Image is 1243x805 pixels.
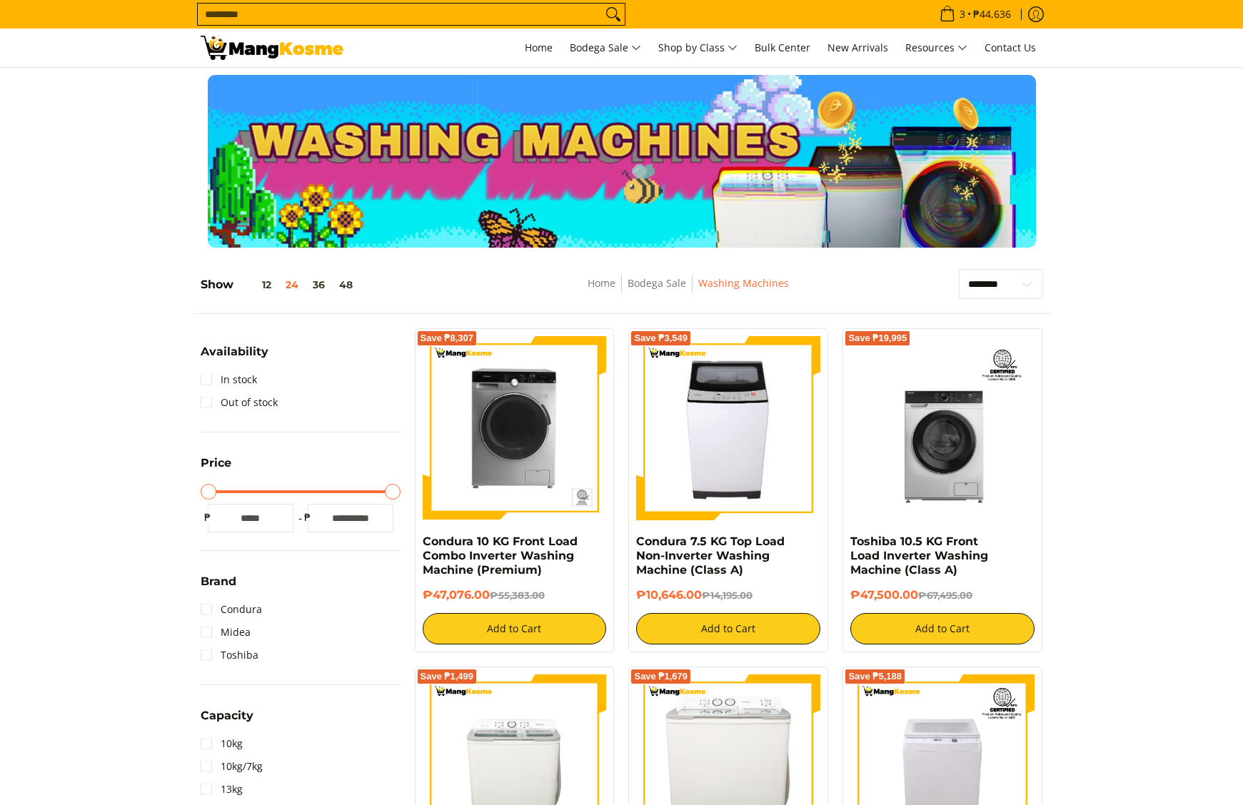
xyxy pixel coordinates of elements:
span: Save ₱3,549 [634,334,688,343]
summary: Open [201,576,236,598]
summary: Open [201,710,253,732]
a: Resources [898,29,975,67]
span: 3 [957,9,967,19]
span: Save ₱19,995 [848,334,907,343]
a: Home [588,276,615,290]
a: Condura 10 KG Front Load Combo Inverter Washing Machine (Premium) [423,535,578,577]
span: Price [201,457,231,469]
img: Washing Machines l Mang Kosme: Home Appliances Warehouse Sale Partner [201,36,343,60]
a: Out of stock [201,391,278,414]
a: Bodega Sale [628,276,686,290]
a: 10kg/7kg [201,755,263,778]
span: Save ₱1,499 [421,672,474,681]
h6: ₱47,500.00 [850,588,1035,602]
img: Toshiba 10.5 KG Front Load Inverter Washing Machine (Class A) [850,336,1035,520]
span: Brand [201,576,236,587]
a: Midea [201,621,251,644]
span: New Arrivals [827,41,888,54]
span: • [935,6,1015,22]
a: Shop by Class [651,29,745,67]
button: 48 [332,279,360,290]
span: Shop by Class [658,39,738,57]
h6: ₱47,076.00 [423,588,607,602]
summary: Open [201,457,231,480]
span: Resources [905,39,967,57]
span: Bodega Sale [570,39,641,57]
button: 12 [233,279,278,290]
span: Save ₱1,679 [634,672,688,681]
nav: Main Menu [358,29,1043,67]
img: Condura 10 KG Front Load Combo Inverter Washing Machine (Premium) [423,336,607,520]
summary: Open [201,346,268,368]
a: Home [518,29,560,67]
del: ₱55,383.00 [490,589,545,601]
a: In stock [201,368,257,391]
a: Toshiba [201,644,258,667]
span: Availability [201,346,268,358]
button: Add to Cart [423,613,607,644]
span: Capacity [201,710,253,722]
span: Save ₱5,188 [848,672,902,681]
button: Add to Cart [636,613,820,644]
a: New Arrivals [820,29,895,67]
button: Add to Cart [850,613,1035,644]
a: 13kg [201,778,243,801]
span: ₱ [201,510,215,525]
button: 36 [306,279,332,290]
img: condura-7.5kg-topload-non-inverter-washing-machine-class-c-full-view-mang-kosme [643,336,815,520]
span: ₱ [301,510,315,525]
h6: ₱10,646.00 [636,588,820,602]
button: Search [602,4,625,25]
button: 24 [278,279,306,290]
del: ₱14,195.00 [702,589,753,601]
a: 10kg [201,732,243,755]
nav: Breadcrumbs [483,275,892,307]
a: Washing Machines [698,276,789,290]
h5: Show [201,278,360,292]
span: Bulk Center [755,41,810,54]
a: Contact Us [977,29,1043,67]
span: Save ₱8,307 [421,334,474,343]
a: Toshiba 10.5 KG Front Load Inverter Washing Machine (Class A) [850,535,988,577]
span: ₱44,636 [971,9,1013,19]
a: Bodega Sale [563,29,648,67]
span: Contact Us [985,41,1036,54]
a: Condura [201,598,262,621]
a: Condura 7.5 KG Top Load Non-Inverter Washing Machine (Class A) [636,535,785,577]
a: Bulk Center [748,29,817,67]
span: Home [525,41,553,54]
del: ₱67,495.00 [918,589,972,601]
